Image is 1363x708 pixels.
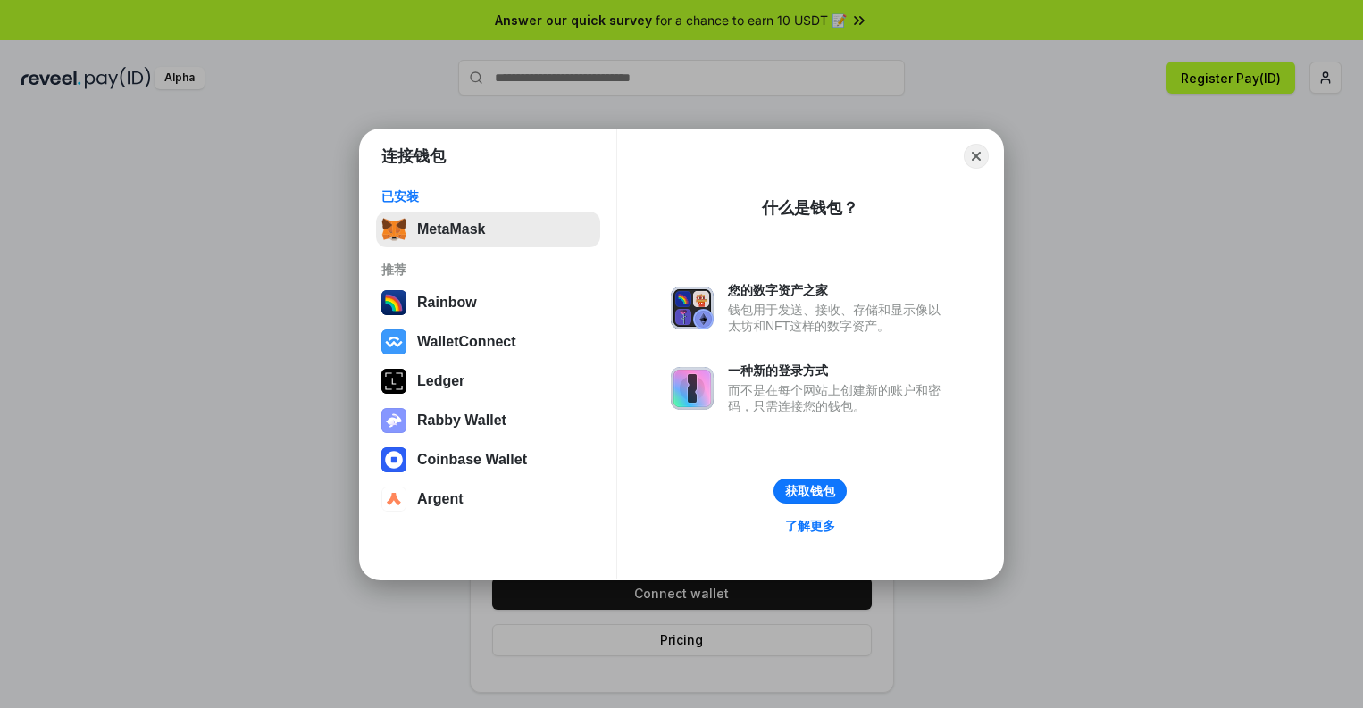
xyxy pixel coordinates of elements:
img: svg+xml,%3Csvg%20xmlns%3D%22http%3A%2F%2Fwww.w3.org%2F2000%2Fsvg%22%20width%3D%2228%22%20height%3... [381,369,406,394]
button: Coinbase Wallet [376,442,600,478]
div: 一种新的登录方式 [728,362,949,379]
button: Rainbow [376,285,600,321]
div: 了解更多 [785,518,835,534]
img: svg+xml,%3Csvg%20width%3D%2228%22%20height%3D%2228%22%20viewBox%3D%220%200%2028%2028%22%20fill%3D... [381,447,406,472]
h1: 连接钱包 [381,146,446,167]
div: Coinbase Wallet [417,452,527,468]
button: WalletConnect [376,324,600,360]
img: svg+xml,%3Csvg%20xmlns%3D%22http%3A%2F%2Fwww.w3.org%2F2000%2Fsvg%22%20fill%3D%22none%22%20viewBox... [671,367,714,410]
button: MetaMask [376,212,600,247]
div: WalletConnect [417,334,516,350]
div: 钱包用于发送、接收、存储和显示像以太坊和NFT这样的数字资产。 [728,302,949,334]
button: 获取钱包 [773,479,847,504]
img: svg+xml,%3Csvg%20xmlns%3D%22http%3A%2F%2Fwww.w3.org%2F2000%2Fsvg%22%20fill%3D%22none%22%20viewBox... [381,408,406,433]
div: Argent [417,491,464,507]
button: Close [964,144,989,169]
div: 获取钱包 [785,483,835,499]
button: Ledger [376,363,600,399]
img: svg+xml,%3Csvg%20width%3D%2228%22%20height%3D%2228%22%20viewBox%3D%220%200%2028%2028%22%20fill%3D... [381,329,406,354]
img: svg+xml,%3Csvg%20width%3D%2228%22%20height%3D%2228%22%20viewBox%3D%220%200%2028%2028%22%20fill%3D... [381,487,406,512]
img: svg+xml,%3Csvg%20xmlns%3D%22http%3A%2F%2Fwww.w3.org%2F2000%2Fsvg%22%20fill%3D%22none%22%20viewBox... [671,287,714,329]
div: 而不是在每个网站上创建新的账户和密码，只需连接您的钱包。 [728,382,949,414]
div: 推荐 [381,262,595,278]
div: Rabby Wallet [417,412,506,429]
img: svg+xml,%3Csvg%20fill%3D%22none%22%20height%3D%2233%22%20viewBox%3D%220%200%2035%2033%22%20width%... [381,217,406,242]
div: Rainbow [417,295,477,311]
div: MetaMask [417,221,485,237]
div: 已安装 [381,188,595,204]
button: Rabby Wallet [376,403,600,438]
button: Argent [376,481,600,517]
div: 您的数字资产之家 [728,282,949,298]
img: svg+xml,%3Csvg%20width%3D%22120%22%20height%3D%22120%22%20viewBox%3D%220%200%20120%20120%22%20fil... [381,290,406,315]
div: Ledger [417,373,464,389]
a: 了解更多 [774,514,846,537]
div: 什么是钱包？ [762,197,858,219]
